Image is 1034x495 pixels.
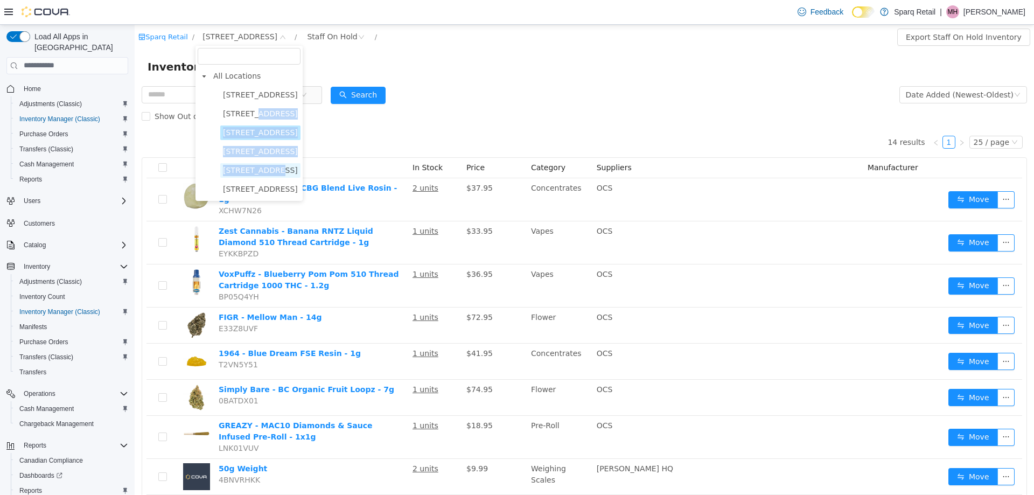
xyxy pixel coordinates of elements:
[332,245,358,254] span: $36.95
[172,4,222,20] div: Staff On Hold
[160,8,162,16] span: /
[24,441,46,450] span: Reports
[24,219,55,228] span: Customers
[332,324,358,333] span: $41.95
[11,319,132,334] button: Manifests
[88,141,163,150] span: [STREET_ADDRESS]
[84,182,127,190] span: XCHW7N26
[24,85,41,93] span: Home
[15,128,128,141] span: Purchase Orders
[15,402,78,415] a: Cash Management
[19,160,74,169] span: Cash Management
[392,154,458,197] td: Concentrates
[86,157,166,172] span: 4-861 Lansdowne St W.
[11,334,132,350] button: Purchase Orders
[733,138,784,147] span: Manufacturer
[15,320,51,333] a: Manifests
[852,6,875,18] input: Dark Mode
[15,336,73,348] a: Purchase Orders
[19,292,65,301] span: Inventory Count
[84,268,124,276] span: BP05Q4YH
[84,419,124,428] span: LNK01VUV
[22,6,70,17] img: Cova
[63,23,166,40] input: filter select
[48,438,75,465] img: 50g Weight placeholder
[2,238,132,253] button: Catalog
[88,85,163,93] span: [STREET_ADDRESS]
[814,364,863,381] button: icon: swapMove
[24,389,55,398] span: Operations
[13,33,135,51] span: Inventory Manager
[15,97,128,110] span: Adjustments (Classic)
[19,308,100,316] span: Inventory Manager (Classic)
[15,143,128,156] span: Transfers (Classic)
[963,5,1025,18] p: [PERSON_NAME]
[48,158,75,185] img: Astrolab - Dab Day CBG Blend Live Rosin - 1g hero shot
[278,138,308,147] span: In Stock
[863,443,880,461] button: icon: ellipsis
[948,5,958,18] span: MH
[166,67,172,74] i: icon: down
[462,159,478,168] span: OCS
[11,142,132,157] button: Transfers (Classic)
[15,469,67,482] a: Dashboards
[392,391,458,434] td: Pre-Roll
[84,440,132,448] a: 50g Weight
[19,486,42,495] span: Reports
[15,417,98,430] a: Chargeback Management
[15,290,128,303] span: Inventory Count
[84,159,262,179] a: Astrolab - Dab Day CBG Blend Live Rosin - 1g
[16,87,94,96] span: Show Out of Stock
[462,324,478,333] span: OCS
[332,138,350,147] span: Price
[48,395,75,422] img: GREAZY - MAC10 Diamonds & Sauce Infused Pre-Roll - 1x1g hero shot
[392,434,458,470] td: Weighing Scales
[278,360,304,369] u: 1 units
[15,320,128,333] span: Manifests
[19,260,54,273] button: Inventory
[15,454,87,467] a: Canadian Compliance
[824,115,830,121] i: icon: right
[11,365,132,380] button: Transfers
[15,275,128,288] span: Adjustments (Classic)
[278,159,304,168] u: 2 units
[48,287,75,314] img: FIGR - Mellow Man - 14g hero shot
[814,328,863,345] button: icon: swapMove
[863,210,880,227] button: icon: ellipsis
[48,359,75,386] img: Simply Bare - BC Organic Fruit Loopz - 7g hero shot
[4,9,11,16] i: icon: shop
[19,82,45,95] a: Home
[798,115,805,121] i: icon: left
[278,202,304,211] u: 1 units
[19,130,68,138] span: Purchase Orders
[2,386,132,401] button: Operations
[11,157,132,172] button: Cash Management
[814,166,863,184] button: icon: swapMove
[814,292,863,309] button: icon: swapMove
[332,440,353,448] span: $9.99
[88,103,163,112] span: [STREET_ADDRESS]
[795,111,808,124] li: Previous Page
[19,387,128,400] span: Operations
[19,471,62,480] span: Dashboards
[48,201,75,228] img: Zest Cannabis - Banana RNTZ Liquid Diamond 510 Thread Cartridge - 1g hero shot
[462,360,478,369] span: OCS
[392,319,458,355] td: Concentrates
[48,244,75,271] img: VoxPuffz - Blueberry Pom Pom 510 Thread Cartridge 1000 THC - 1.2g hero shot
[15,143,78,156] a: Transfers (Classic)
[19,387,60,400] button: Operations
[332,360,358,369] span: $74.95
[84,202,239,222] a: Zest Cannabis - Banana RNTZ Liquid Diamond 510 Thread Cartridge - 1g
[11,96,132,111] button: Adjustments (Classic)
[11,468,132,483] a: Dashboards
[814,253,863,270] button: icon: swapMove
[11,453,132,468] button: Canadian Compliance
[11,172,132,187] button: Reports
[462,138,497,147] span: Suppliers
[15,366,128,379] span: Transfers
[392,197,458,240] td: Vapes
[332,396,358,405] span: $18.95
[24,262,50,271] span: Inventory
[392,240,458,283] td: Vapes
[15,158,78,171] a: Cash Management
